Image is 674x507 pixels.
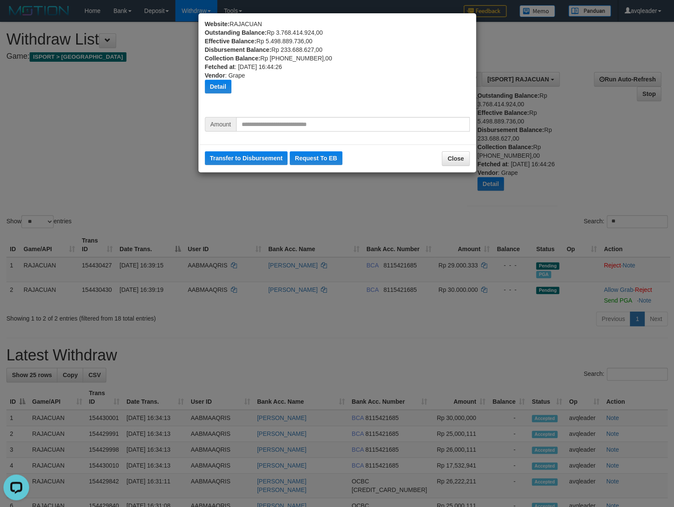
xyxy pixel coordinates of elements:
b: Disbursement Balance: [205,46,272,53]
b: Fetched at [205,63,235,70]
b: Collection Balance: [205,55,261,62]
b: Outstanding Balance: [205,29,267,36]
button: Open LiveChat chat widget [3,3,29,29]
button: Close [442,151,469,166]
div: RAJACUAN Rp 3.768.414.924,00 Rp 5.498.889.736,00 Rp 233.688.627,00 Rp [PHONE_NUMBER],00 : [DATE] ... [205,20,470,117]
button: Detail [205,80,231,93]
button: Request To EB [290,151,342,165]
b: Vendor [205,72,225,79]
b: Effective Balance: [205,38,257,45]
b: Website: [205,21,230,27]
button: Transfer to Disbursement [205,151,288,165]
span: Amount [205,117,236,132]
